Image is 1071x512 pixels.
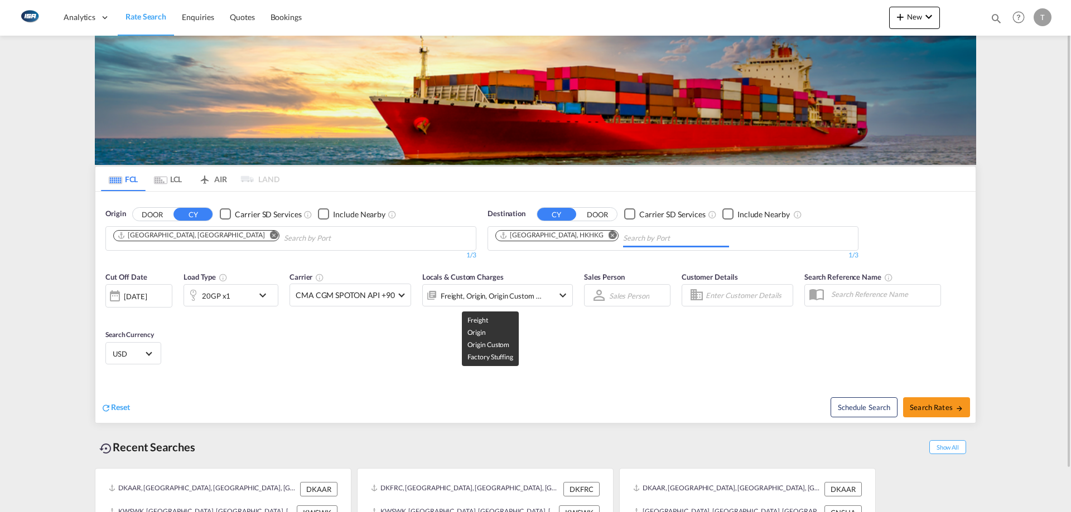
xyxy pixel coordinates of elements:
[182,12,214,22] span: Enquiries
[105,284,172,308] div: [DATE]
[956,404,963,412] md-icon: icon-arrow-right
[109,482,297,496] div: DKAAR, Aarhus, Denmark, Northern Europe, Europe
[95,435,200,460] div: Recent Searches
[737,209,790,220] div: Include Nearby
[793,210,802,219] md-icon: Unchecked: Ignores neighbouring ports when fetching rates.Checked : Includes neighbouring ports w...
[722,208,790,220] md-checkbox: Checkbox No Ink
[230,12,254,22] span: Quotes
[633,482,822,496] div: DKAAR, Aarhus, Denmark, Northern Europe, Europe
[184,284,278,306] div: 20GP x1icon-chevron-down
[706,287,789,304] input: Enter Customer Details
[910,403,963,412] span: Search Rates
[467,316,513,361] span: Freight Origin Origin Custom Factory Stuffing
[117,231,264,240] div: Aarhus, DKAAR
[112,227,394,247] md-chips-wrap: Chips container. Use arrow keys to select chips.
[1034,8,1051,26] div: T
[894,12,935,21] span: New
[101,167,279,191] md-pagination-wrapper: Use the left and right arrow keys to navigate between tabs
[105,208,126,220] span: Origin
[126,12,166,21] span: Rate Search
[303,210,312,219] md-icon: Unchecked: Search for CY (Container Yard) services for all selected carriers.Checked : Search for...
[584,272,625,281] span: Sales Person
[133,208,172,221] button: DOOR
[17,5,42,30] img: 1aa151c0c08011ec8d6f413816f9a227.png
[219,273,228,282] md-icon: icon-information-outline
[64,12,95,23] span: Analytics
[682,272,738,281] span: Customer Details
[284,230,390,247] input: Chips input.
[173,208,213,221] button: CY
[929,440,966,454] span: Show All
[99,442,113,455] md-icon: icon-backup-restore
[1009,8,1034,28] div: Help
[300,482,337,496] div: DKAAR
[422,284,573,306] div: Freight Origin Origin Custom Factory Stuffingicon-chevron-down
[990,12,1002,29] div: icon-magnify
[95,192,976,423] div: OriginDOOR CY Checkbox No InkUnchecked: Search for CY (Container Yard) services for all selected ...
[556,289,570,302] md-icon: icon-chevron-down
[624,208,706,220] md-checkbox: Checkbox No Ink
[488,251,858,260] div: 1/3
[184,272,228,281] span: Load Type
[889,7,940,29] button: icon-plus 400-fgNewicon-chevron-down
[105,272,147,281] span: Cut Off Date
[499,231,604,240] div: Hong Kong, HKHKG
[894,10,907,23] md-icon: icon-plus 400-fg
[101,402,130,414] div: icon-refreshReset
[112,345,155,362] md-select: Select Currency: $ USDUnited States Dollar
[441,288,542,304] div: Freight Origin Origin Custom Factory Stuffing
[608,287,650,304] md-select: Sales Person
[271,12,302,22] span: Bookings
[388,210,397,219] md-icon: Unchecked: Ignores neighbouring ports when fetching rates.Checked : Includes neighbouring ports w...
[578,208,617,221] button: DOOR
[922,10,935,23] md-icon: icon-chevron-down
[708,210,717,219] md-icon: Unchecked: Search for CY (Container Yard) services for all selected carriers.Checked : Search for...
[990,12,1002,25] md-icon: icon-magnify
[113,349,144,359] span: USD
[117,231,267,240] div: Press delete to remove this chip.
[623,230,729,247] input: Chips input.
[601,231,618,242] button: Remove
[198,173,211,181] md-icon: icon-airplane
[220,208,301,220] md-checkbox: Checkbox No Ink
[256,289,275,302] md-icon: icon-chevron-down
[494,227,734,247] md-chips-wrap: Chips container. Use arrow keys to select chips.
[95,36,976,165] img: LCL+%26+FCL+BACKGROUND.png
[371,482,561,496] div: DKFRC, Fredericia, Denmark, Northern Europe, Europe
[296,290,395,301] span: CMA CGM SPOTON API +90
[422,272,504,281] span: Locals & Custom Charges
[124,291,147,301] div: [DATE]
[639,209,706,220] div: Carrier SD Services
[235,209,301,220] div: Carrier SD Services
[1009,8,1028,27] span: Help
[824,482,862,496] div: DKAAR
[315,273,324,282] md-icon: The selected Trucker/Carrierwill be displayed in the rate results If the rates are from another f...
[826,286,940,303] input: Search Reference Name
[333,209,385,220] div: Include Nearby
[884,273,893,282] md-icon: Your search will be saved by the below given name
[499,231,606,240] div: Press delete to remove this chip.
[101,403,111,413] md-icon: icon-refresh
[318,208,385,220] md-checkbox: Checkbox No Ink
[563,482,600,496] div: DKFRC
[804,272,893,281] span: Search Reference Name
[903,397,970,417] button: Search Ratesicon-arrow-right
[105,330,154,339] span: Search Currency
[262,231,279,242] button: Remove
[831,397,898,417] button: Note: By default Schedule search will only considerorigin ports, destination ports and cut off da...
[101,167,146,191] md-tab-item: FCL
[537,208,576,221] button: CY
[190,167,235,191] md-tab-item: AIR
[105,251,476,260] div: 1/3
[290,272,324,281] span: Carrier
[202,288,230,304] div: 20GP x1
[111,402,130,412] span: Reset
[105,306,114,321] md-datepicker: Select
[146,167,190,191] md-tab-item: LCL
[488,208,525,220] span: Destination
